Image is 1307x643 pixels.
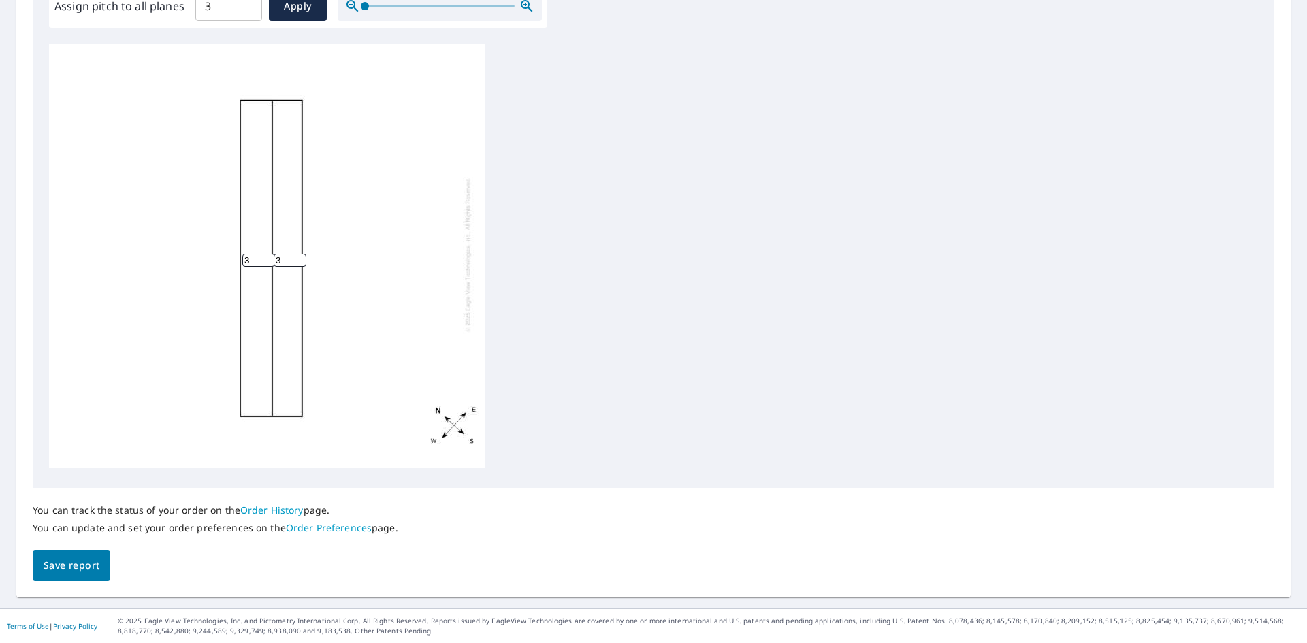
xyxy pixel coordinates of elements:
a: Order Preferences [286,521,372,534]
a: Privacy Policy [53,621,97,631]
a: Order History [240,504,304,516]
button: Save report [33,550,110,581]
p: | [7,622,97,630]
span: Save report [44,557,99,574]
p: You can update and set your order preferences on the page. [33,522,398,534]
p: You can track the status of your order on the page. [33,504,398,516]
p: © 2025 Eagle View Technologies, Inc. and Pictometry International Corp. All Rights Reserved. Repo... [118,616,1300,636]
a: Terms of Use [7,621,49,631]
